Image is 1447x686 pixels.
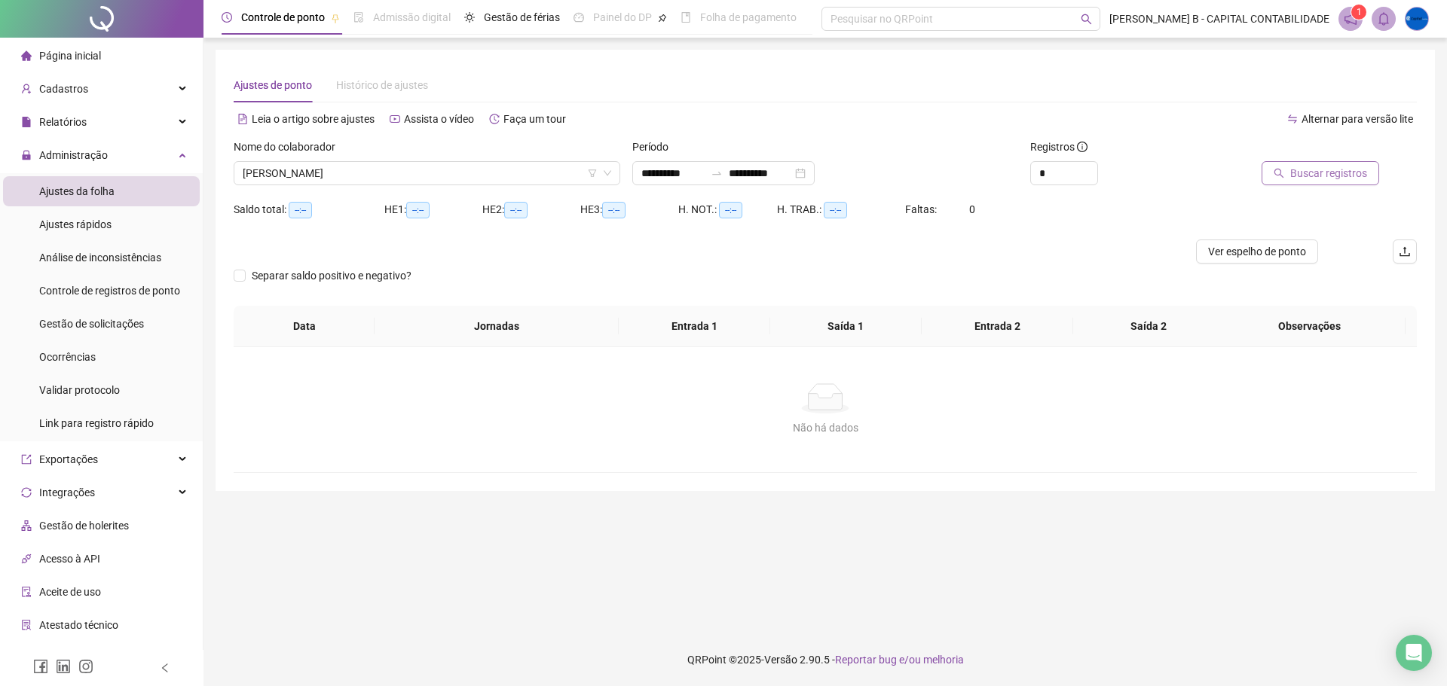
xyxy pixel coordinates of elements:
span: 1 [1357,7,1362,17]
span: Ver espelho de ponto [1208,243,1306,260]
span: youtube [390,114,400,124]
span: CHARLLES DE SOUSA RIBEIRO [243,162,611,184]
span: info-circle [1077,142,1088,152]
div: HE 2: [482,201,580,218]
span: notification [1344,12,1357,26]
span: audit [21,587,32,597]
span: Ajustes de ponto [234,79,312,91]
span: sync [21,487,32,498]
span: Leia o artigo sobre ajustes [252,113,375,125]
button: Ver espelho de ponto [1196,239,1318,264]
span: Separar saldo positivo e negativo? [246,267,418,284]
span: [PERSON_NAME] B - CAPITAL CONTABILIDADE [1109,11,1329,27]
span: Versão [764,654,797,666]
span: search [1274,168,1284,178]
th: Observações [1213,306,1406,347]
span: Exportações [39,453,98,465]
span: pushpin [658,14,667,23]
span: down [603,169,612,178]
span: user-add [21,84,32,94]
span: Alternar para versão lite [1302,113,1413,125]
sup: 1 [1351,5,1366,20]
span: Cadastros [39,83,88,95]
span: lock [21,150,32,160]
label: Período [632,139,678,155]
span: Faça um tour [503,113,566,125]
span: Validar protocolo [39,384,120,396]
th: Jornadas [375,306,619,347]
button: Buscar registros [1262,161,1379,185]
span: Controle de ponto [241,11,325,23]
span: history [489,114,500,124]
span: Folha de pagamento [700,11,797,23]
span: Ocorrências [39,351,96,363]
span: solution [21,620,32,630]
span: clock-circle [222,12,232,23]
span: Ajustes da folha [39,185,115,197]
span: Histórico de ajustes [336,79,428,91]
div: HE 1: [384,201,482,218]
span: 0 [969,203,975,215]
img: 10806 [1406,8,1428,30]
div: Não há dados [252,419,1399,436]
span: api [21,553,32,564]
span: Gestão de holerites [39,520,129,532]
span: dashboard [574,12,584,23]
span: file-text [237,114,248,124]
span: --:-- [504,202,528,218]
span: apartment [21,520,32,531]
span: Atestado técnico [39,619,118,631]
span: Análise de inconsistências [39,252,161,264]
span: file [21,117,32,127]
span: --:-- [719,202,742,218]
span: sun [464,12,475,23]
span: Buscar registros [1290,165,1367,181]
span: Administração [39,149,108,161]
div: HE 3: [580,201,678,218]
span: --:-- [406,202,430,218]
th: Entrada 2 [922,306,1073,347]
span: Faltas: [905,203,939,215]
div: Open Intercom Messenger [1396,635,1432,671]
span: file-done [353,12,364,23]
span: facebook [33,659,48,674]
th: Entrada 1 [619,306,770,347]
span: Assista o vídeo [404,113,474,125]
span: Observações [1225,318,1393,334]
span: home [21,50,32,61]
div: H. NOT.: [678,201,777,218]
span: upload [1399,245,1411,258]
span: Acesso à API [39,553,100,565]
span: Página inicial [39,50,101,62]
span: --:-- [289,202,312,218]
span: book [681,12,691,23]
span: Link para registro rápido [39,417,154,429]
span: --:-- [602,202,626,218]
span: Admissão digital [373,11,451,23]
span: to [711,167,723,179]
span: swap-right [711,167,723,179]
span: linkedin [56,659,71,674]
span: bell [1377,12,1390,26]
footer: QRPoint © 2025 - 2.90.5 - [203,633,1447,686]
span: Controle de registros de ponto [39,285,180,297]
span: Aceite de uso [39,586,101,598]
th: Saída 1 [770,306,922,347]
span: Painel do DP [593,11,652,23]
span: Integrações [39,486,95,498]
th: Data [234,306,375,347]
span: Ajustes rápidos [39,218,112,230]
div: Saldo total: [234,201,384,218]
div: H. TRAB.: [777,201,905,218]
span: instagram [78,659,93,674]
span: Reportar bug e/ou melhoria [835,654,964,666]
span: pushpin [331,14,340,23]
span: search [1081,14,1092,25]
label: Nome do colaborador [234,139,345,155]
span: filter [588,169,597,178]
span: Registros [1030,139,1088,155]
span: --:-- [824,202,847,218]
th: Saída 2 [1073,306,1225,347]
span: swap [1287,114,1298,124]
span: left [160,663,170,673]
